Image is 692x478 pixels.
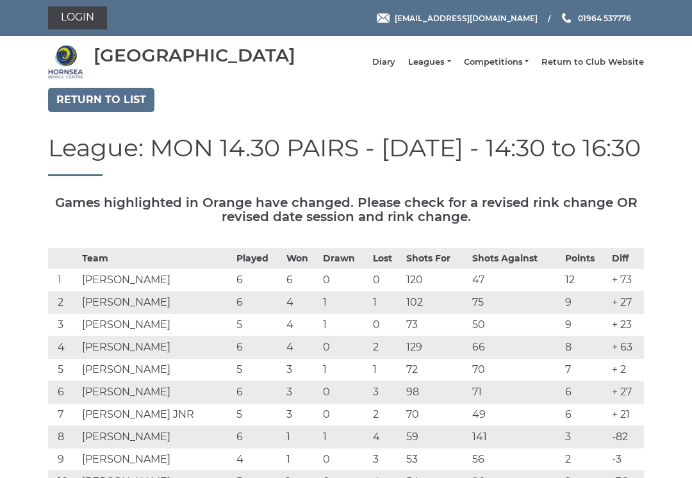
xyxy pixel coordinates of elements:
td: 2 [370,403,403,425]
td: 49 [469,403,563,425]
td: 6 [233,381,283,403]
td: 4 [233,448,283,470]
a: Email [EMAIL_ADDRESS][DOMAIN_NAME] [377,12,538,24]
td: 2 [370,336,403,358]
td: 9 [48,448,79,470]
td: 0 [370,268,403,291]
a: Phone us 01964 537776 [560,12,631,24]
td: 8 [48,425,79,448]
img: Email [377,13,390,23]
td: 8 [562,336,609,358]
td: 9 [562,291,609,313]
td: 6 [233,425,283,448]
td: 5 [233,403,283,425]
td: + 73 [609,268,644,291]
span: 01964 537776 [578,13,631,22]
td: 0 [320,403,370,425]
td: 0 [320,336,370,358]
td: + 21 [609,403,644,425]
td: 1 [283,425,320,448]
td: 4 [283,336,320,358]
td: 141 [469,425,563,448]
td: 53 [403,448,469,470]
td: [PERSON_NAME] [79,336,233,358]
th: Won [283,248,320,268]
td: 1 [320,358,370,381]
td: -82 [609,425,644,448]
a: Competitions [464,56,529,68]
td: 47 [469,268,563,291]
td: [PERSON_NAME] JNR [79,403,233,425]
td: 5 [48,358,79,381]
td: 6 [283,268,320,291]
td: + 23 [609,313,644,336]
th: Team [79,248,233,268]
td: [PERSON_NAME] [79,313,233,336]
td: 6 [233,268,283,291]
h1: League: MON 14.30 PAIRS - [DATE] - 14:30 to 16:30 [48,135,644,176]
th: Played [233,248,283,268]
td: 1 [370,358,403,381]
td: 4 [283,291,320,313]
td: 0 [370,313,403,336]
td: 12 [562,268,609,291]
td: + 63 [609,336,644,358]
th: Lost [370,248,403,268]
th: Drawn [320,248,370,268]
td: 3 [562,425,609,448]
a: Diary [372,56,395,68]
td: 70 [469,358,563,381]
td: 0 [320,268,370,291]
td: + 2 [609,358,644,381]
img: Hornsea Bowls Centre [48,44,83,79]
td: 56 [469,448,563,470]
td: 3 [48,313,79,336]
th: Diff [609,248,644,268]
td: 102 [403,291,469,313]
a: Leagues [408,56,450,68]
td: 5 [233,313,283,336]
td: 6 [562,381,609,403]
td: 6 [562,403,609,425]
td: 98 [403,381,469,403]
a: Return to Club Website [541,56,644,68]
a: Login [48,6,107,29]
td: 7 [48,403,79,425]
td: 6 [233,336,283,358]
td: 1 [320,291,370,313]
td: 9 [562,313,609,336]
td: [PERSON_NAME] [79,358,233,381]
td: [PERSON_NAME] [79,291,233,313]
td: 3 [283,381,320,403]
div: [GEOGRAPHIC_DATA] [94,45,295,65]
td: [PERSON_NAME] [79,381,233,403]
td: + 27 [609,381,644,403]
td: 6 [233,291,283,313]
td: -3 [609,448,644,470]
td: 66 [469,336,563,358]
th: Shots For [403,248,469,268]
td: 59 [403,425,469,448]
td: [PERSON_NAME] [79,268,233,291]
td: 1 [370,291,403,313]
td: 50 [469,313,563,336]
td: + 27 [609,291,644,313]
td: 7 [562,358,609,381]
td: 2 [48,291,79,313]
td: 70 [403,403,469,425]
td: 71 [469,381,563,403]
span: [EMAIL_ADDRESS][DOMAIN_NAME] [395,13,538,22]
td: 0 [320,381,370,403]
td: 5 [233,358,283,381]
a: Return to list [48,88,154,112]
td: 4 [283,313,320,336]
th: Shots Against [469,248,563,268]
h5: Games highlighted in Orange have changed. Please check for a revised rink change OR revised date ... [48,195,644,224]
td: [PERSON_NAME] [79,448,233,470]
td: 2 [562,448,609,470]
td: 129 [403,336,469,358]
td: 75 [469,291,563,313]
td: 72 [403,358,469,381]
td: [PERSON_NAME] [79,425,233,448]
td: 1 [320,425,370,448]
